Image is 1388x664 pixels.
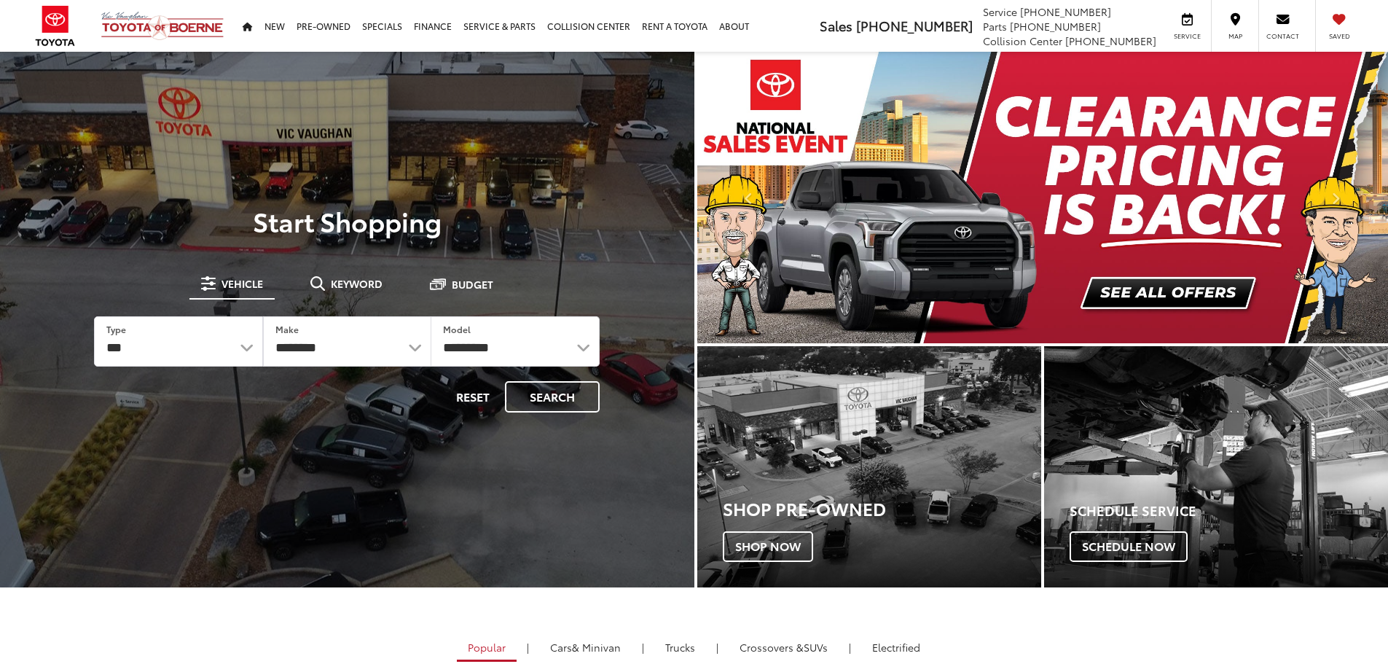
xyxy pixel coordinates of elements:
[1266,31,1299,41] span: Contact
[1020,4,1111,19] span: [PHONE_NUMBER]
[856,16,973,35] span: [PHONE_NUMBER]
[106,323,126,335] label: Type
[654,635,706,660] a: Trucks
[1044,346,1388,587] div: Toyota
[539,635,632,660] a: Cars
[723,531,813,562] span: Shop Now
[523,640,533,655] li: |
[638,640,648,655] li: |
[697,346,1041,587] a: Shop Pre-Owned Shop Now
[505,381,600,413] button: Search
[61,206,633,235] p: Start Shopping
[740,640,804,655] span: Crossovers &
[331,278,383,289] span: Keyword
[1171,31,1204,41] span: Service
[444,381,502,413] button: Reset
[729,635,839,660] a: SUVs
[820,16,852,35] span: Sales
[452,279,493,289] span: Budget
[1010,19,1101,34] span: [PHONE_NUMBER]
[101,11,224,41] img: Vic Vaughan Toyota of Boerne
[723,499,1041,517] h3: Shop Pre-Owned
[457,635,517,662] a: Popular
[697,81,801,314] button: Click to view previous picture.
[221,278,263,289] span: Vehicle
[713,640,722,655] li: |
[1285,81,1388,314] button: Click to view next picture.
[1044,346,1388,587] a: Schedule Service Schedule Now
[845,640,855,655] li: |
[443,323,471,335] label: Model
[697,346,1041,587] div: Toyota
[983,34,1062,48] span: Collision Center
[1070,504,1388,518] h4: Schedule Service
[1065,34,1156,48] span: [PHONE_NUMBER]
[1323,31,1355,41] span: Saved
[572,640,621,655] span: & Minivan
[983,4,1017,19] span: Service
[861,635,931,660] a: Electrified
[275,323,299,335] label: Make
[1219,31,1251,41] span: Map
[1070,531,1188,562] span: Schedule Now
[983,19,1007,34] span: Parts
